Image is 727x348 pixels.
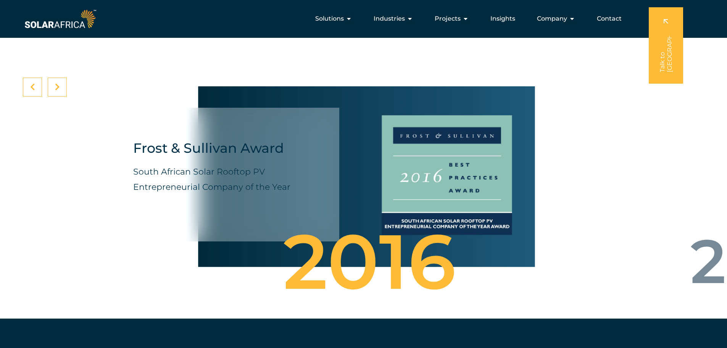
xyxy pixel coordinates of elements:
a: Insights [490,14,515,23]
a: Contact [597,14,622,23]
span: Company [537,14,567,23]
nav: Menu [98,11,628,26]
span: Industries [374,14,405,23]
div: Menu Toggle [98,11,628,26]
div: 2016 [215,254,512,277]
h4: Frost & Sullivan Award [133,139,316,157]
span: Solutions [315,14,344,23]
p: South African Solar Rooftop PV Entrepreneurial Company of the Year [133,164,316,195]
span: Projects [435,14,461,23]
